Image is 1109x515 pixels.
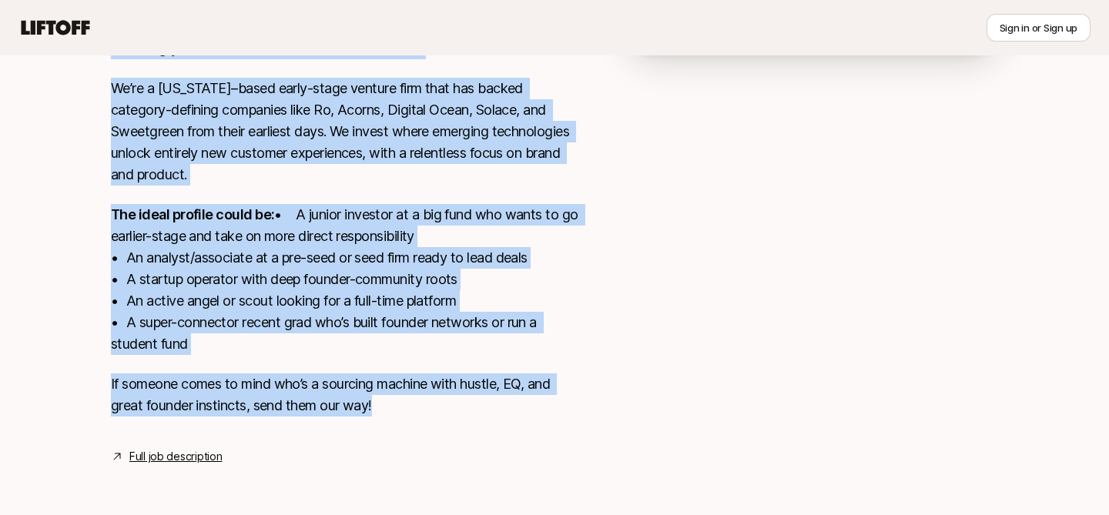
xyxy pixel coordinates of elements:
[111,78,579,186] p: We’re a [US_STATE]–based early-stage venture firm that has backed category-defining companies lik...
[111,204,579,355] p: • A junior investor at a big fund who wants to go earlier-stage and take on more direct responsib...
[111,206,274,222] strong: The ideal profile could be:
[111,373,579,416] p: If someone comes to mind who’s a sourcing machine with hustle, EQ, and great founder instincts, s...
[129,447,222,466] a: Full job description
[987,14,1091,42] button: Sign in or Sign up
